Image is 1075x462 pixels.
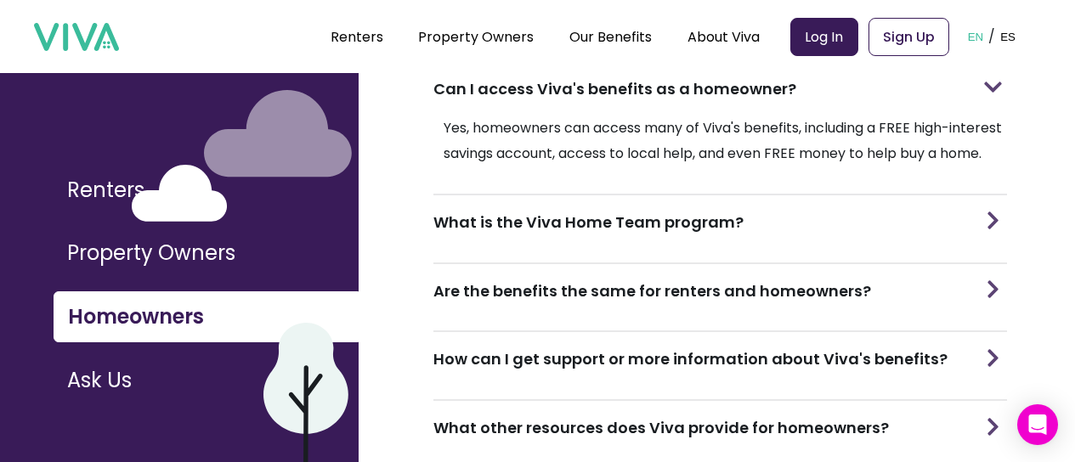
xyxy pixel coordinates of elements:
[204,90,352,177] img: purple cloud
[981,211,1005,229] img: arrow for minimizing
[54,291,358,356] a: Homeowners
[868,18,949,56] a: Sign Up
[54,291,358,342] button: Homeowners
[790,18,858,56] a: Log In
[1017,404,1058,445] div: Open Intercom Messenger
[988,24,995,49] p: /
[984,75,1002,99] img: arrow for minimizing
[54,356,358,405] button: Ask Us
[995,10,1021,63] button: ES
[54,228,358,278] button: Property Owners
[433,347,948,370] h3: How can I get support or more information about Viva's benefits?
[54,166,358,228] a: Renters
[433,416,889,439] h3: What other resources does Viva provide for homeowners?
[54,356,358,419] a: Ask Us
[963,10,989,63] button: EN
[433,264,1007,318] div: Are the benefits the same for renters and homeowners?arrow for minimizing
[433,401,1007,454] div: What other resources does Viva provide for homeowners?arrow for minimizing
[433,77,796,100] h3: Can I access Viva's benefits as a homeowner?
[433,115,1007,166] p: Yes, homeowners can access many of Viva's benefits, including a FREE high-interest savings accoun...
[981,280,1005,298] img: arrow for minimizing
[433,279,871,302] h3: Are the benefits the same for renters and homeowners?
[34,23,119,52] img: viva
[433,211,744,234] h3: What is the Viva Home Team program?
[981,418,1005,436] img: arrow for minimizing
[433,332,1007,386] div: How can I get support or more information about Viva's benefits?arrow for minimizing
[331,27,383,47] a: Renters
[569,15,652,58] div: Our Benefits
[418,27,534,47] a: Property Owners
[54,166,358,215] button: Renters
[687,15,760,58] div: About Viva
[433,62,1007,115] div: Can I access Viva's benefits as a homeowner?arrow for minimizing
[54,228,358,291] a: Property Owners
[981,349,1005,367] img: arrow for minimizing
[433,195,1007,249] div: What is the Viva Home Team program?arrow for minimizing
[132,165,228,222] img: white cloud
